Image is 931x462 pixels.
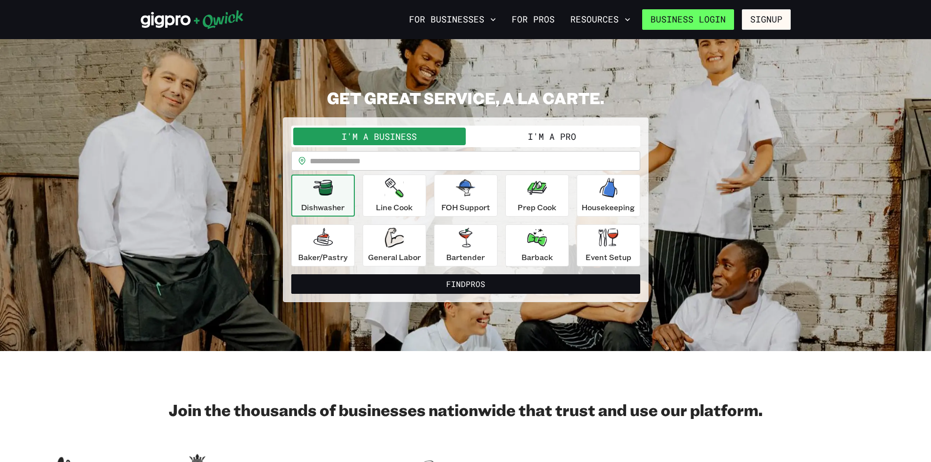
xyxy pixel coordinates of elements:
[363,175,426,217] button: Line Cook
[585,251,631,263] p: Event Setup
[434,175,498,217] button: FOH Support
[577,175,640,217] button: Housekeeping
[642,9,734,30] a: Business Login
[466,128,638,145] button: I'm a Pro
[446,251,485,263] p: Bartender
[742,9,791,30] button: Signup
[298,251,347,263] p: Baker/Pastry
[434,224,498,266] button: Bartender
[405,11,500,28] button: For Businesses
[582,201,635,213] p: Housekeeping
[376,201,412,213] p: Line Cook
[363,224,426,266] button: General Labor
[505,175,569,217] button: Prep Cook
[566,11,634,28] button: Resources
[291,175,355,217] button: Dishwasher
[368,251,421,263] p: General Labor
[291,274,640,294] button: FindPros
[521,251,553,263] p: Barback
[301,201,345,213] p: Dishwasher
[291,224,355,266] button: Baker/Pastry
[283,88,649,108] h2: GET GREAT SERVICE, A LA CARTE.
[518,201,556,213] p: Prep Cook
[508,11,559,28] a: For Pros
[441,201,490,213] p: FOH Support
[577,224,640,266] button: Event Setup
[293,128,466,145] button: I'm a Business
[505,224,569,266] button: Barback
[141,400,791,419] h2: Join the thousands of businesses nationwide that trust and use our platform.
